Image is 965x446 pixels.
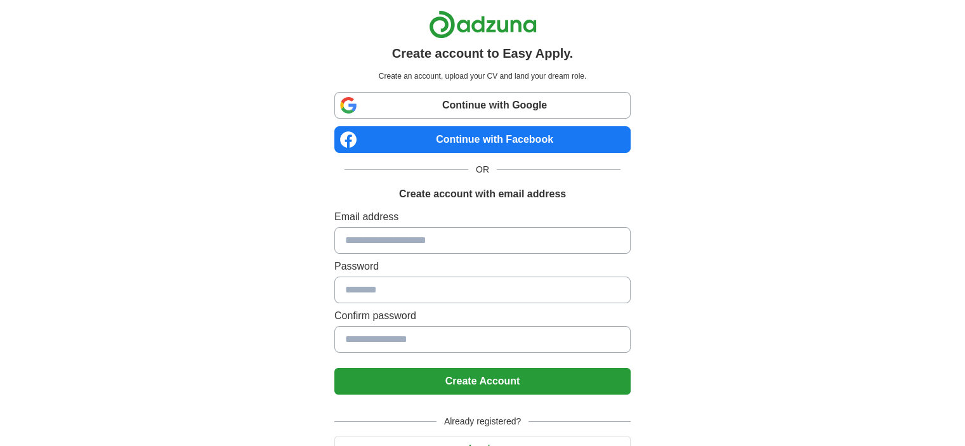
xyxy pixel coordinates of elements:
span: OR [468,163,497,176]
a: Continue with Google [334,92,631,119]
label: Confirm password [334,308,631,324]
label: Email address [334,209,631,225]
span: Already registered? [437,415,528,428]
h1: Create account with email address [399,187,566,202]
button: Create Account [334,368,631,395]
h1: Create account to Easy Apply. [392,44,574,63]
img: Adzuna logo [429,10,537,39]
p: Create an account, upload your CV and land your dream role. [337,70,628,82]
label: Password [334,259,631,274]
a: Continue with Facebook [334,126,631,153]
